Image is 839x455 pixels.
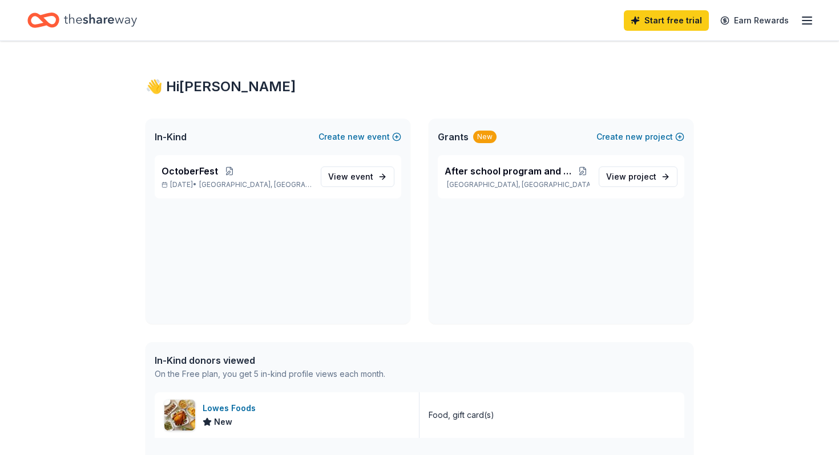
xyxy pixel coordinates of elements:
[318,130,401,144] button: Createnewevent
[321,166,394,187] a: View event
[214,415,232,429] span: New
[328,170,373,184] span: View
[596,130,684,144] button: Createnewproject
[27,7,137,34] a: Home
[162,164,218,178] span: OctoberFest
[348,130,365,144] span: new
[626,130,643,144] span: new
[606,170,656,184] span: View
[445,164,576,178] span: After school program and summer school program
[445,180,590,189] p: [GEOGRAPHIC_DATA], [GEOGRAPHIC_DATA]
[429,408,494,422] div: Food, gift card(s)
[713,10,796,31] a: Earn Rewards
[599,166,677,187] a: View project
[628,172,656,181] span: project
[473,131,497,143] div: New
[162,180,312,189] p: [DATE] •
[199,180,312,189] span: [GEOGRAPHIC_DATA], [GEOGRAPHIC_DATA]
[155,354,385,367] div: In-Kind donors viewed
[155,130,187,144] span: In-Kind
[164,400,195,430] img: Image for Lowes Foods
[438,130,469,144] span: Grants
[155,367,385,381] div: On the Free plan, you get 5 in-kind profile views each month.
[350,172,373,181] span: event
[146,78,693,96] div: 👋 Hi [PERSON_NAME]
[624,10,709,31] a: Start free trial
[203,401,260,415] div: Lowes Foods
